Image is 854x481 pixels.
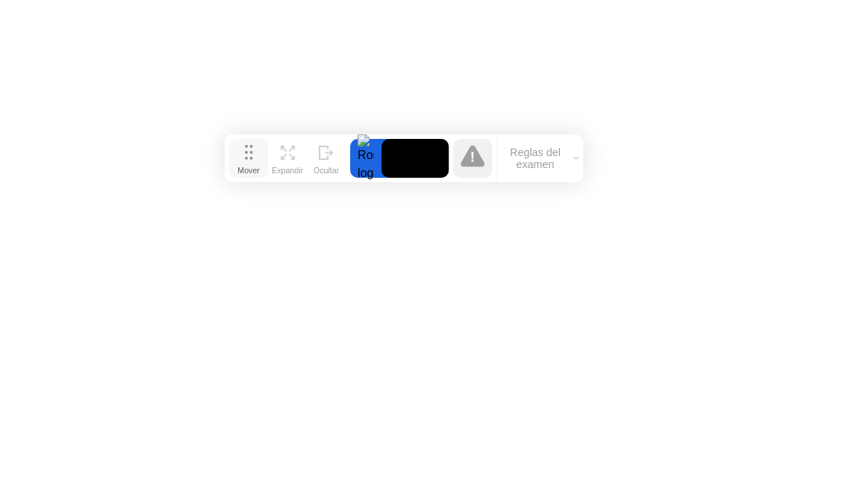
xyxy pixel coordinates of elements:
[268,139,307,178] button: Expandir
[497,146,583,171] button: Reglas del examen
[307,139,346,178] button: Ocultar
[229,139,268,178] button: Mover
[272,166,303,175] div: Expandir
[314,166,339,175] div: Ocultar
[237,166,260,175] div: Mover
